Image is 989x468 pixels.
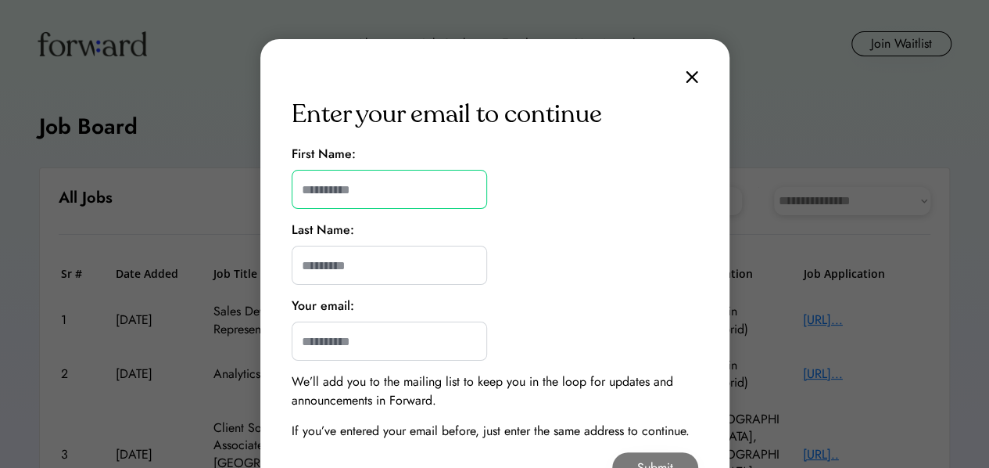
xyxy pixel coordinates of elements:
div: We’ll add you to the mailing list to keep you in the loop for updates and announcements in Forward. [292,373,698,410]
div: Enter your email to continue [292,95,602,133]
div: Last Name: [292,221,354,239]
div: First Name: [292,145,356,164]
img: close.svg [686,70,698,84]
div: If you’ve entered your email before, just enter the same address to continue. [292,422,690,441]
div: Your email: [292,297,354,315]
